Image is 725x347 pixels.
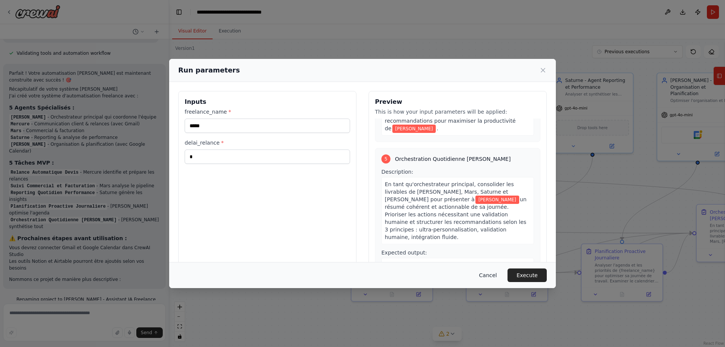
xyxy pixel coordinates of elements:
[381,154,390,163] div: 5
[381,169,413,175] span: Description:
[375,108,540,116] p: This is how your input parameters will be applied:
[185,108,350,116] label: freelance_name
[381,250,427,256] span: Expected output:
[475,196,519,204] span: Variable: freelance_name
[178,65,240,76] h2: Run parameters
[185,97,350,106] h3: Inputs
[473,268,503,282] button: Cancel
[375,97,540,106] h3: Preview
[507,268,547,282] button: Execute
[392,125,436,133] span: Variable: freelance_name
[385,181,514,202] span: En tant qu'orchestrateur principal, consolider les livrables de [PERSON_NAME], Mars, Saturne et [...
[185,139,350,147] label: delai_relance
[437,125,438,131] span: .
[395,155,511,163] span: Orchestration Quotidienne [PERSON_NAME]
